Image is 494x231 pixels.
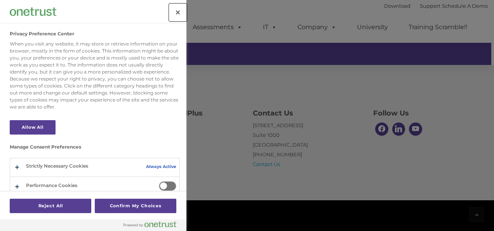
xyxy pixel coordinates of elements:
a: Powered by OneTrust Opens in a new Tab [124,221,183,231]
h3: Manage Consent Preferences [10,144,180,154]
button: Reject All [10,199,91,213]
button: Close [169,4,186,21]
img: Powered by OneTrust Opens in a new Tab [124,221,176,227]
button: Allow All [10,120,56,135]
button: Confirm My Choices [95,199,176,213]
div: Company Logo [10,4,56,19]
img: Company Logo [10,7,56,16]
h2: Privacy Preference Center [10,31,74,37]
div: When you visit any website, it may store or retrieve information on your browser, mostly in the f... [10,40,180,110]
